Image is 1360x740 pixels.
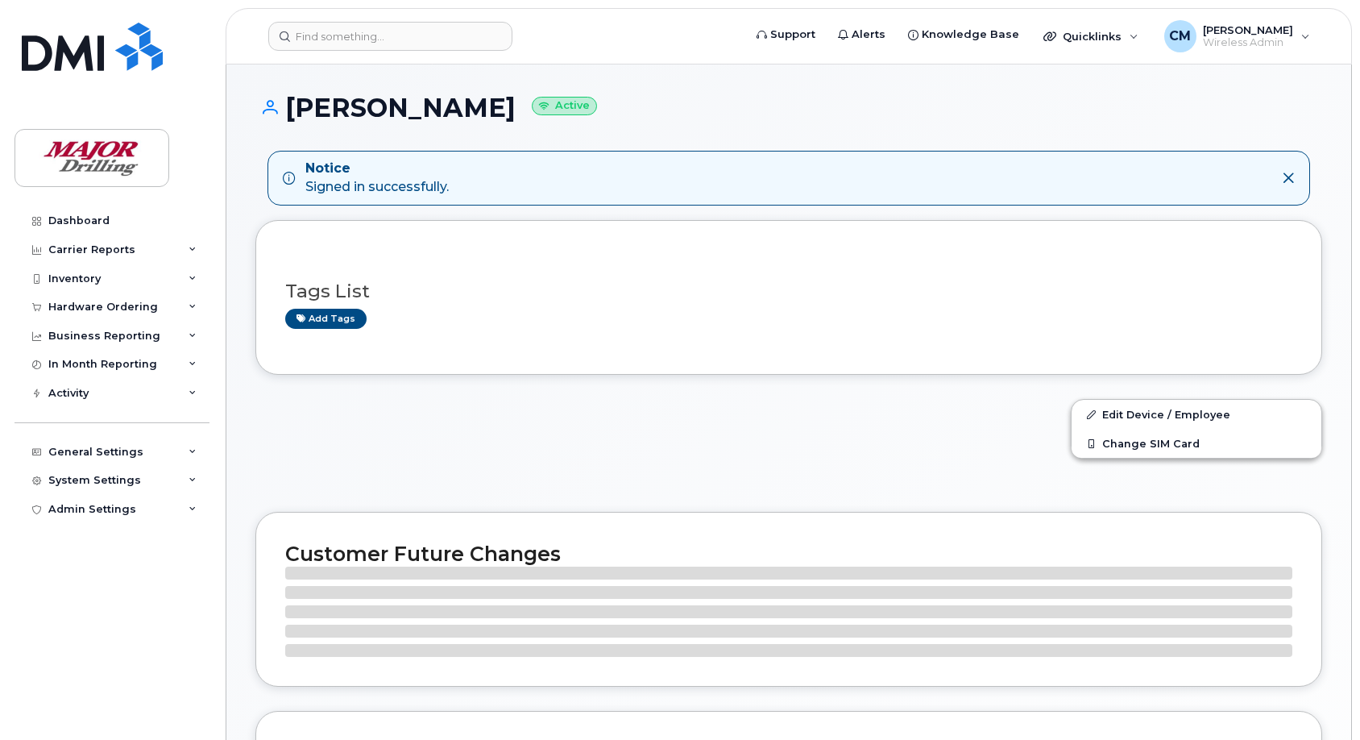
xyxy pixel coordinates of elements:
button: Change SIM Card [1072,429,1321,458]
h2: Customer Future Changes [285,542,1292,566]
a: Edit Device / Employee [1072,400,1321,429]
a: Add tags [285,309,367,329]
small: Active [532,97,597,115]
div: Signed in successfully. [305,160,449,197]
h1: [PERSON_NAME] [255,94,1322,122]
strong: Notice [305,160,449,178]
h3: Tags List [285,281,1292,301]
